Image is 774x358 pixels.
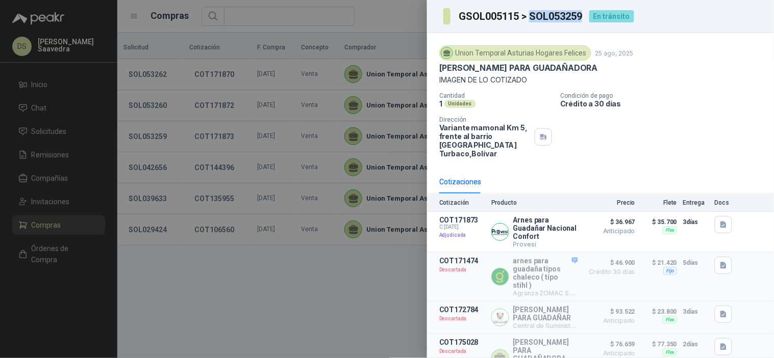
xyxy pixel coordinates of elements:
[439,306,485,314] p: COT172784
[439,314,485,324] p: Descartada
[439,257,485,265] p: COT171474
[492,268,509,285] img: Company Logo
[513,216,578,240] p: Arnes para Guadañar Nacional Confort
[584,338,635,350] span: $ 76.659
[641,199,677,206] p: Flete
[439,216,485,224] p: COT171873
[439,45,591,61] div: Union Temporal Asturias Hogares Felices
[513,306,578,322] p: [PERSON_NAME] PARA GUADAÑAR
[584,216,635,228] span: $ 36.967
[560,99,770,108] p: Crédito a 30 días
[683,306,709,318] p: 3 días
[439,75,762,84] p: IMAGEN DE LO COTIZADO
[513,289,578,297] p: Agranza ZOMAC S.A.S.
[584,350,635,356] span: Anticipado
[641,216,677,228] p: $ 35.700
[513,257,578,289] p: arnes para guadaña tipos chaleco ( tipo stihl )
[513,322,578,329] p: Central de Suministros G SPATH
[683,338,709,350] p: 2 días
[663,348,677,356] div: Flex
[444,100,476,108] div: Unidades
[491,199,578,206] p: Producto
[641,338,677,350] p: $ 77.350
[439,230,485,240] p: Adjudicada
[560,92,770,99] p: Condición de pago
[439,123,531,158] p: Variante mamonal Km 5, frente al barrio [GEOGRAPHIC_DATA] Turbaco , Bolívar
[439,199,485,206] p: Cotización
[584,269,635,275] span: Crédito 30 días
[663,316,677,324] div: Flex
[439,116,531,123] p: Dirección
[663,226,677,234] div: Flex
[663,267,677,275] div: Fijo
[439,224,485,230] span: C: [DATE]
[584,199,635,206] p: Precio
[492,224,509,240] img: Company Logo
[459,11,583,21] h3: GSOL005115 > SOL053259
[584,228,635,234] span: Anticipado
[439,265,485,275] p: Descartada
[683,257,709,269] p: 5 días
[439,99,442,108] p: 1
[513,240,578,248] p: Provesi
[439,176,481,187] div: Cotizaciones
[641,306,677,318] p: $ 23.800
[641,257,677,269] p: $ 21.420
[595,49,634,57] p: 25 ago, 2025
[589,10,634,22] div: En tránsito
[715,199,735,206] p: Docs
[683,216,709,228] p: 3 días
[439,92,552,99] p: Cantidad
[492,309,509,326] img: Company Logo
[439,338,485,346] p: COT175028
[439,346,485,356] p: Descartada
[584,257,635,269] span: $ 46.900
[439,63,598,73] p: [PERSON_NAME] PARA GUADAÑADORA
[584,318,635,324] span: Anticipado
[683,199,709,206] p: Entrega
[584,306,635,318] span: $ 93.522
